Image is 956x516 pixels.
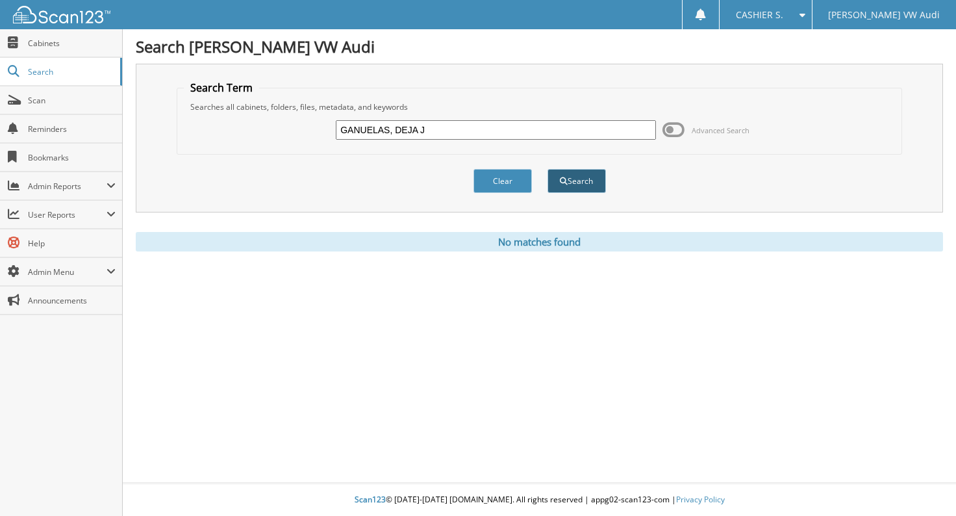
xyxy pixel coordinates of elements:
div: © [DATE]-[DATE] [DOMAIN_NAME]. All rights reserved | appg02-scan123-com | [123,484,956,516]
span: Announcements [28,295,116,306]
h1: Search [PERSON_NAME] VW Audi [136,36,943,57]
span: User Reports [28,209,107,220]
iframe: Chat Widget [891,454,956,516]
span: [PERSON_NAME] VW Audi [828,11,940,19]
span: Admin Menu [28,266,107,277]
button: Search [547,169,606,193]
a: Privacy Policy [676,494,725,505]
span: Reminders [28,123,116,135]
div: No matches found [136,232,943,252]
span: CASHIER S. [736,11,783,19]
span: Help [28,238,116,249]
div: Searches all cabinets, folders, files, metadata, and keywords [184,101,895,112]
span: Admin Reports [28,181,107,192]
img: scan123-logo-white.svg [13,6,110,23]
span: Scan123 [355,494,386,505]
span: Scan [28,95,116,106]
button: Clear [473,169,532,193]
legend: Search Term [184,81,259,95]
span: Bookmarks [28,152,116,163]
span: Search [28,66,114,77]
span: Advanced Search [692,125,749,135]
span: Cabinets [28,38,116,49]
